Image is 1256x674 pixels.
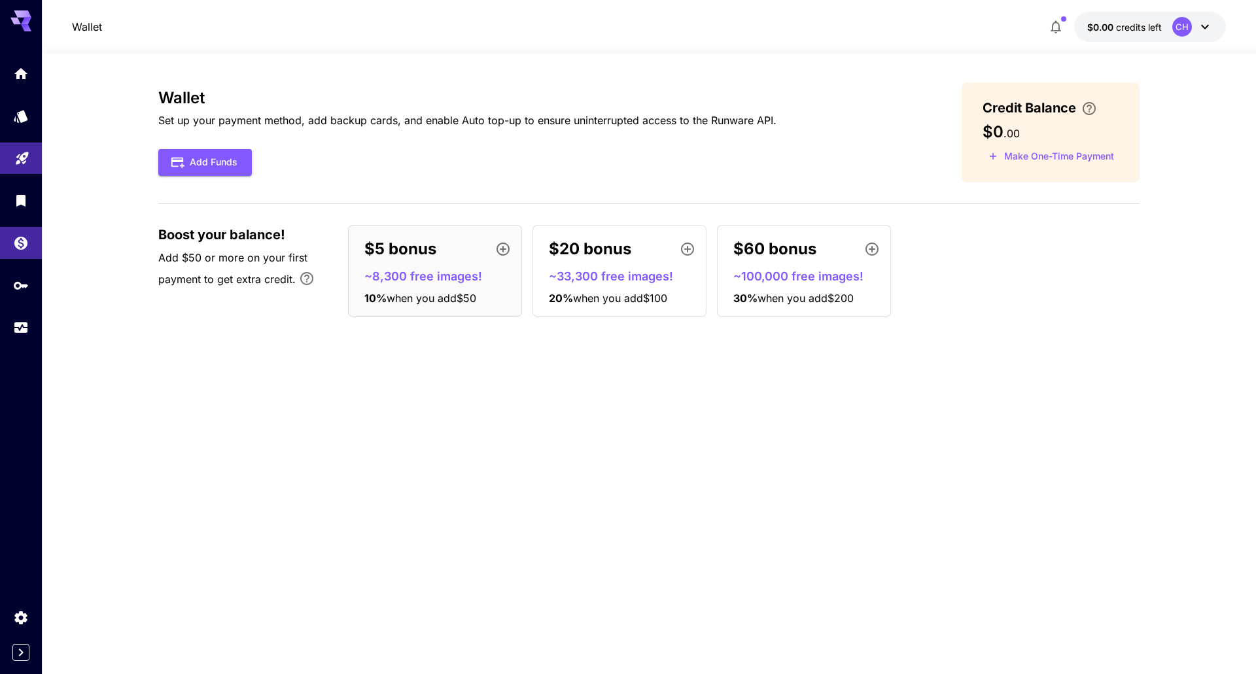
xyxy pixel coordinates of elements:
div: Home [13,65,29,82]
nav: breadcrumb [72,19,102,35]
span: $0.00 [1087,22,1116,33]
div: CH [1172,17,1192,37]
p: $5 bonus [364,237,436,261]
h3: Wallet [158,89,776,107]
button: Add Funds [158,149,252,176]
span: 10 % [364,292,387,305]
p: Set up your payment method, add backup cards, and enable Auto top-up to ensure uninterrupted acce... [158,112,776,128]
div: Usage [13,320,29,336]
span: Boost your balance! [158,225,285,244]
div: Library [13,192,29,209]
span: when you add $100 [573,292,667,305]
div: API Keys [13,277,29,294]
div: Wallet [13,231,29,247]
button: Make a one-time, non-recurring payment [983,146,1120,167]
span: 30 % [733,292,758,305]
p: $60 bonus [733,237,816,261]
button: $0.00CH [1074,12,1226,42]
span: when you add $50 [387,292,476,305]
div: Settings [13,609,29,626]
div: Playground [14,146,30,162]
span: 20 % [549,292,573,305]
span: . 00 [1003,127,1020,140]
p: ~100,000 free images! [733,267,885,285]
div: Models [13,108,29,124]
span: Credit Balance [983,98,1076,118]
p: ~33,300 free images! [549,267,701,285]
button: Expand sidebar [12,644,29,661]
span: credits left [1116,22,1162,33]
button: Bonus applies only to your first payment, up to 30% on the first $1,000. [294,265,320,292]
p: ~8,300 free images! [364,267,516,285]
span: $0 [983,122,1003,141]
span: when you add $200 [758,292,854,305]
button: Enter your card details and choose an Auto top-up amount to avoid service interruptions. We'll au... [1076,101,1102,116]
div: $0.00 [1087,20,1162,34]
span: Add $50 or more on your first payment to get extra credit. [158,251,307,286]
a: Wallet [72,19,102,35]
p: $20 bonus [549,237,631,261]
